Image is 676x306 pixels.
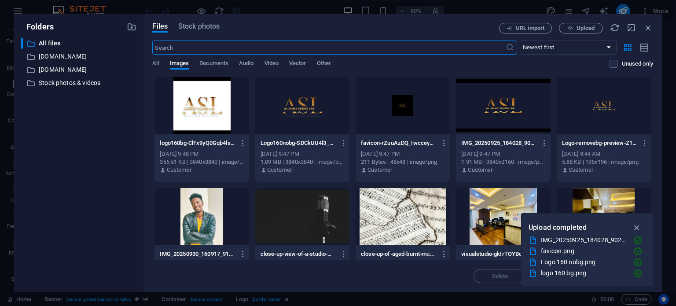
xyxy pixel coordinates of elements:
div: [DOMAIN_NAME] [21,64,136,75]
p: All files [39,38,121,48]
div: [DATE] 9:48 PM [160,150,243,158]
p: visualstudio-gkIrTOYBcyb-_72TxKUb-A.png [461,250,537,258]
span: Audio [239,58,253,70]
i: Create new folder [127,22,136,32]
div: favicon.png [541,246,626,256]
span: Vector [289,58,306,70]
a: Skip to main content [4,4,62,11]
div: 1.09 MB | 3840x3840 | image/png [261,158,344,166]
i: Close [643,23,653,33]
p: close-up-of-aged-burnt-music-sheets-displaying-musical-notes-and-compositions-in-detail-u-bwe_OYg... [361,250,437,258]
p: Customer [267,166,292,174]
span: All [152,58,159,70]
span: Upload [577,26,595,31]
p: IMG_20250925_184028_9021-ZQz9nb5SjgpxZAoVw6VwPA.png [461,139,537,147]
p: IMG_20250930_160917_911-5Q_u6IvaOph9u53otJzZLA.jpg [160,250,235,258]
p: Customer [167,166,191,174]
i: Minimize [627,23,636,33]
p: Logo160nobg-SDCkUU4l3_D25zkGlJh6yA.png [261,139,336,147]
p: [DOMAIN_NAME] [39,52,121,62]
p: close-up-view-of-a-studio-microphone-against-a-dark-background-emphasizing-audio-technology-urz01... [261,250,336,258]
p: Folders [21,21,54,33]
button: Upload [559,23,603,33]
div: [DATE] 9:47 PM [361,150,445,158]
div: [DATE] 9:44 AM [562,150,646,158]
span: Stock photos [178,21,220,32]
p: Stock photos & videos [39,78,121,88]
div: ​ [21,38,23,49]
div: IMG_20250925_184028_902 (1).png [541,235,626,245]
div: 1.91 MB | 3840x2160 | image/png [461,158,545,166]
p: Displays only files that are not in use on the website. Files added during this session can still... [622,60,653,68]
div: 5.88 KB | 196x196 | image/png [562,158,646,166]
div: Logo 160 nobg.png [541,257,626,267]
div: [DATE] 9:47 PM [261,150,344,158]
div: logo 160 bg.png [541,268,626,278]
div: 211 Bytes | 48x48 | image/png [361,158,445,166]
span: Video [265,58,279,70]
div: [DOMAIN_NAME] [21,51,136,62]
p: logo160bg-ClFx9yQ0Gqb4lstiv09jlQ.png [160,139,235,147]
span: URL import [516,26,544,31]
span: Other [317,58,331,70]
span: Images [170,58,189,70]
i: Reload [610,23,620,33]
div: [DATE] 9:47 PM [461,150,545,158]
span: Documents [199,58,228,70]
div: Stock photos & videos [21,77,136,88]
button: URL import [499,23,552,33]
p: Customer [468,166,492,174]
div: 356.51 KB | 3840x3840 | image/png [160,158,243,166]
p: Logo-removebg-preview-Z1czI_BwRy20kwMrE8G6_Q-nJN6_f4ukdvjj_gRPnhm8A.png [562,139,638,147]
p: [DOMAIN_NAME] [39,65,121,75]
p: Upload completed [529,222,587,233]
p: Customer [569,166,593,174]
p: Customer [367,166,392,174]
span: Files [152,21,168,32]
input: Search [152,41,505,55]
p: favicon-rZuuAzDQ_IwcceykkVPOcg.png [361,139,437,147]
